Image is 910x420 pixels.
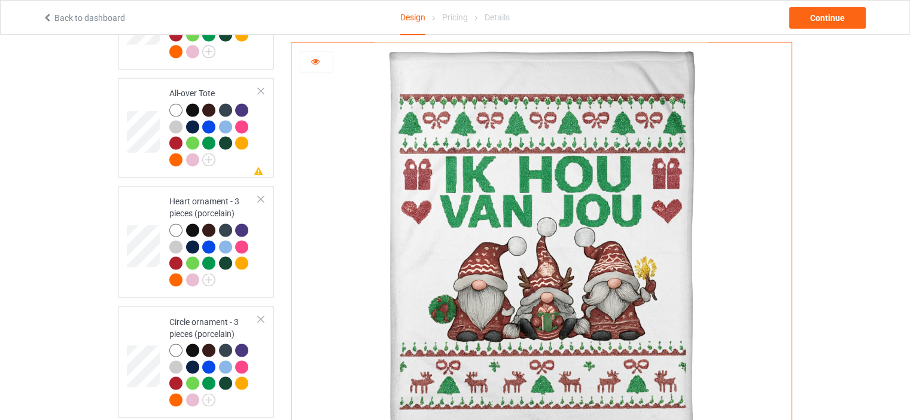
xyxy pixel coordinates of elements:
div: All-over Tote [118,78,274,177]
div: All-over Tote [169,87,258,165]
img: svg+xml;base64,PD94bWwgdmVyc2lvbj0iMS4wIiBlbmNvZGluZz0iVVRGLTgiPz4KPHN2ZyB3aWR0aD0iMjJweCIgaGVpZ2... [202,45,215,58]
img: svg+xml;base64,PD94bWwgdmVyc2lvbj0iMS4wIiBlbmNvZGluZz0iVVRGLTgiPz4KPHN2ZyB3aWR0aD0iMjJweCIgaGVpZ2... [202,153,215,166]
div: Circle ornament - 3 pieces (porcelain) [169,315,258,405]
div: Heart ornament - 3 pieces (porcelain) [169,195,258,285]
img: svg+xml;base64,PD94bWwgdmVyc2lvbj0iMS4wIiBlbmNvZGluZz0iVVRGLTgiPz4KPHN2ZyB3aWR0aD0iMjJweCIgaGVpZ2... [202,273,215,286]
div: Circle ornament - 3 pieces (porcelain) [118,306,274,418]
div: Details [485,1,510,34]
div: Pricing [442,1,468,34]
div: Continue [789,7,866,29]
div: Heart ornament - 3 pieces (porcelain) [118,186,274,298]
img: svg+xml;base64,PD94bWwgdmVyc2lvbj0iMS4wIiBlbmNvZGluZz0iVVRGLTgiPz4KPHN2ZyB3aWR0aD0iMjJweCIgaGVpZ2... [202,393,215,406]
a: Back to dashboard [42,13,125,23]
div: Design [400,1,425,35]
